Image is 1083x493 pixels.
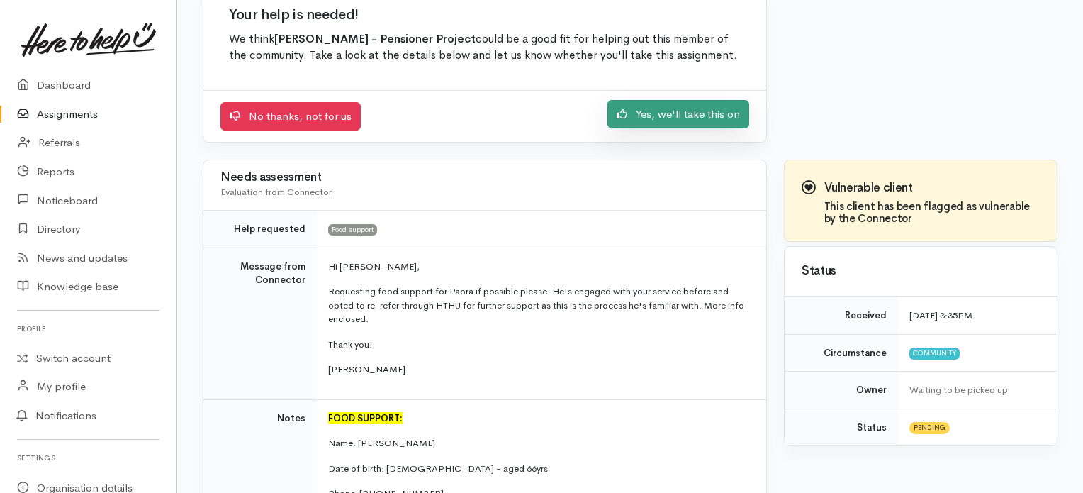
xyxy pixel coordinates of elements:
[607,100,749,129] a: Yes, we'll take this on
[328,436,749,450] p: Name: [PERSON_NAME]
[229,31,741,65] p: We think could be a good fit for helping out this member of the community. Take a look at the det...
[785,297,898,335] td: Received
[909,383,1040,397] div: Waiting to be picked up
[785,334,898,372] td: Circumstance
[909,348,960,359] span: Community
[785,372,898,409] td: Owner
[203,211,317,248] td: Help requested
[802,265,1040,278] h3: Status
[220,102,361,131] a: No thanks, not for us
[203,248,317,399] td: Message from Connector
[909,309,972,321] time: [DATE] 3:35PM
[328,284,749,326] p: Requesting food support for Paora if possible please. He's engaged with your service before and o...
[229,7,741,23] h2: Your help is needed!
[220,171,749,184] h3: Needs assessment
[17,319,159,338] h6: Profile
[328,224,377,236] span: Food support
[328,260,749,274] p: Hi [PERSON_NAME],
[824,201,1040,224] h4: This client has been flagged as vulnerable by the Connector
[17,448,159,467] h6: Settings
[274,32,476,46] b: [PERSON_NAME] - Pensioner Project
[824,182,1040,195] h3: Vulnerable client
[909,422,950,433] span: Pending
[785,409,898,445] td: Status
[328,338,749,352] p: Thank you!
[220,186,332,198] span: Evaluation from Connector
[328,462,749,476] p: Date of birth: [DEMOGRAPHIC_DATA] - aged 66yrs
[328,412,403,424] span: FOOD SUPPORT:
[328,362,749,377] p: [PERSON_NAME]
